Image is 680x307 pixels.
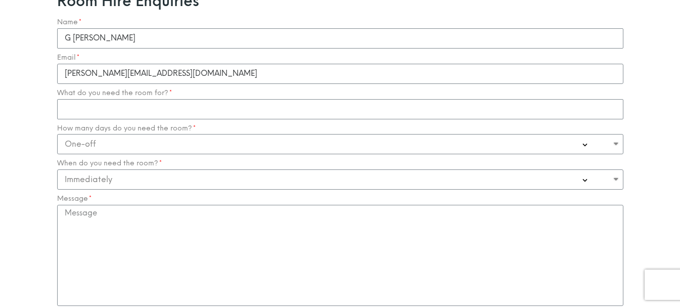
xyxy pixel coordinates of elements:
label: Name [57,18,82,26]
label: What do you need the room for? [57,89,172,97]
input: Email [57,64,623,84]
label: Message [57,195,92,203]
input: Name [57,28,623,49]
label: How many days do you need the room? [57,124,196,133]
label: When do you need the room? [57,159,162,167]
label: Email [57,54,80,62]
